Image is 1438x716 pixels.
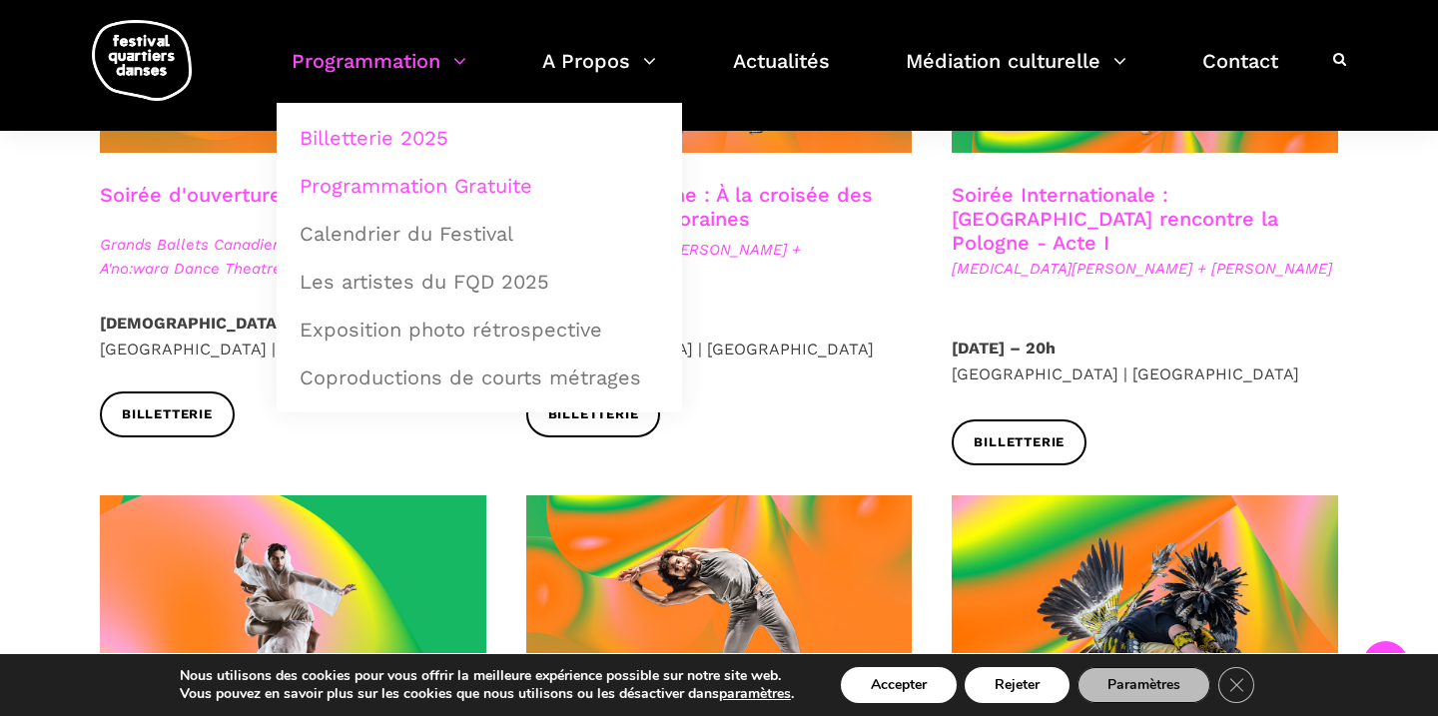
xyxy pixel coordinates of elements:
img: logo-fqd-med [92,20,192,101]
a: Actualités [733,44,830,103]
p: [GEOGRAPHIC_DATA] | [GEOGRAPHIC_DATA] [952,336,1338,386]
span: Billetterie [122,404,213,425]
p: [GEOGRAPHIC_DATA] | [GEOGRAPHIC_DATA] [526,311,913,361]
a: Billetterie 2025 [288,115,671,161]
a: A Propos [542,44,656,103]
a: Billetterie [952,419,1086,464]
a: Programmation Gratuite [288,163,671,209]
a: Exposition photo rétrospective [288,307,671,353]
p: [GEOGRAPHIC_DATA] | [GEOGRAPHIC_DATA] [100,311,486,361]
p: Nous utilisons des cookies pour vous offrir la meilleure expérience possible sur notre site web. [180,667,794,685]
button: Paramètres [1078,667,1210,703]
a: Billetterie [100,391,235,436]
a: Soirée Internationale : [GEOGRAPHIC_DATA] rencontre la Pologne - Acte I [952,183,1278,255]
button: Accepter [841,667,957,703]
span: Grands Ballets Canadiens + [PERSON_NAME] + A'no:wara Dance Theatre [100,233,486,281]
a: Québec en scène : À la croisée des danse contemporaines [526,183,873,231]
button: paramètres [719,685,791,703]
button: Rejeter [965,667,1070,703]
strong: [DEMOGRAPHIC_DATA][DATE] – 20h [100,314,386,333]
span: [PERSON_NAME] + [PERSON_NAME] + [PERSON_NAME] [526,238,913,286]
a: Coproductions de courts métrages [288,355,671,400]
strong: [DATE] – 20h [952,339,1056,358]
a: Calendrier du Festival [288,211,671,257]
span: [MEDICAL_DATA][PERSON_NAME] + [PERSON_NAME] [952,257,1338,281]
button: Close GDPR Cookie Banner [1218,667,1254,703]
a: Médiation culturelle [906,44,1126,103]
a: Programmation [292,44,466,103]
span: Billetterie [974,432,1065,453]
a: Billetterie [526,391,661,436]
a: Soirée d'ouverture du FQD [100,183,361,207]
a: Contact [1202,44,1278,103]
p: Vous pouvez en savoir plus sur les cookies que nous utilisons ou les désactiver dans . [180,685,794,703]
span: Billetterie [548,404,639,425]
a: Les artistes du FQD 2025 [288,259,671,305]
